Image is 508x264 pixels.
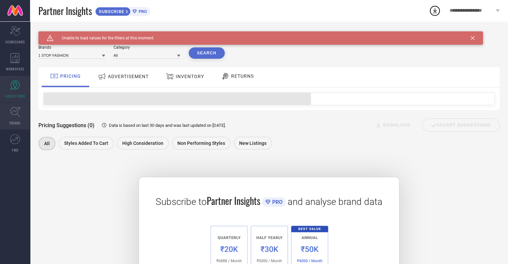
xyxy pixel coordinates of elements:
[239,141,267,146] span: New Listings
[5,93,25,98] span: SUGGESTIONS
[38,31,73,37] h1: SUGGESTIONS
[9,120,21,125] span: TRENDS
[64,141,108,146] span: Styles Added To Cart
[5,39,25,44] span: SCORECARDS
[95,5,150,16] a: SUBSCRIBEPRO
[60,73,81,79] span: PRICING
[207,194,260,208] span: Partner Insights
[44,141,50,146] span: All
[288,196,382,207] span: and analyse brand data
[231,73,254,79] span: RETURNS
[114,45,180,50] div: Category
[189,47,225,59] button: Search
[109,123,226,128] span: Data is based on last 30 days and was last updated on [DATE] .
[38,45,105,50] div: Brands
[38,122,95,128] span: Pricing Suggestions (0)
[53,36,154,40] span: Unable to load values for the filters at this moment.
[122,141,163,146] span: High Consideration
[429,5,441,17] div: Open download list
[6,66,24,71] span: WORKSPACE
[271,199,283,205] span: PRO
[108,74,149,79] span: ADVERTISEMENT
[38,4,92,18] span: Partner Insights
[177,141,225,146] span: Non Performing Styles
[12,148,18,153] span: FWD
[156,196,207,207] span: Subscribe to
[137,9,147,14] span: PRO
[96,9,126,14] span: SUBSCRIBE
[176,74,204,79] span: INVENTORY
[422,118,500,132] div: Accept Suggestions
